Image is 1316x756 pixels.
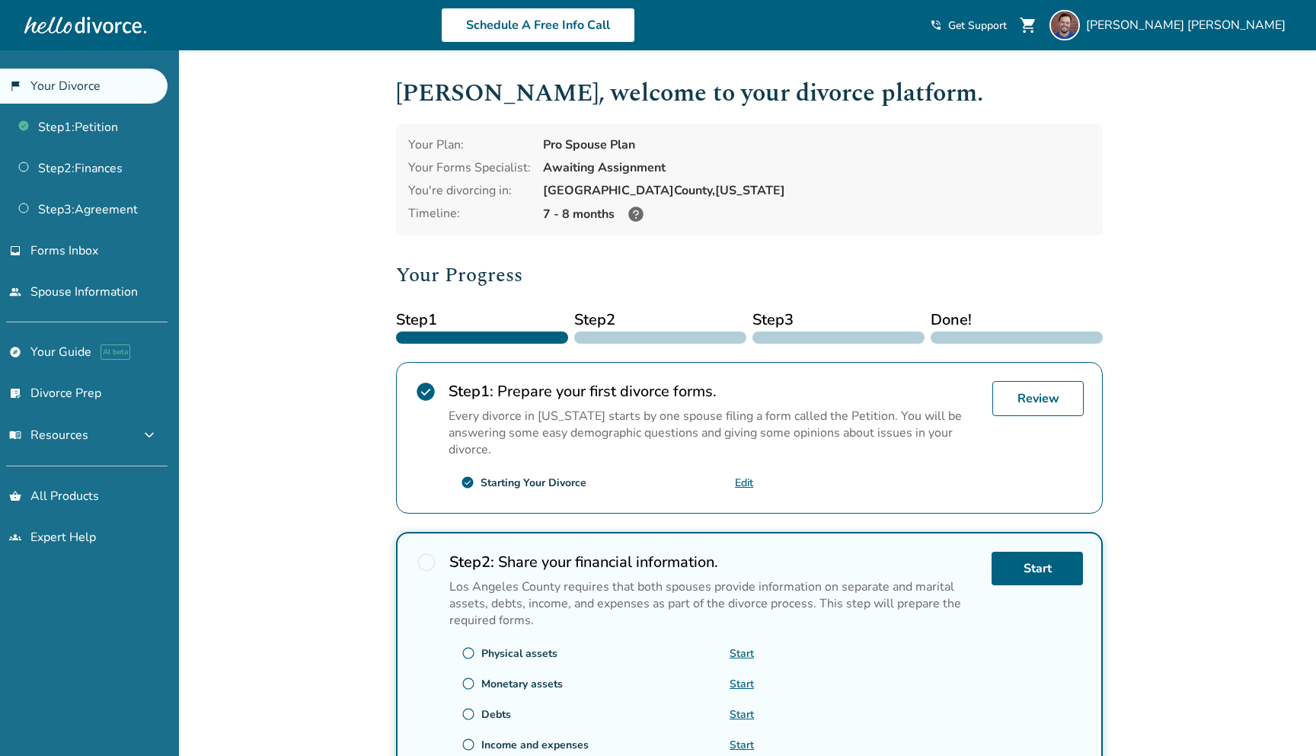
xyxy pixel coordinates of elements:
span: radio_button_unchecked [462,707,475,721]
span: [PERSON_NAME] [PERSON_NAME] [1086,17,1292,34]
h1: [PERSON_NAME] , welcome to your divorce platform. [396,75,1103,112]
span: Step 2 [574,309,746,332]
div: You're divorcing in: [408,182,531,199]
div: Starting Your Divorce [481,476,586,490]
span: phone_in_talk [930,19,942,31]
span: shopping_basket [9,490,21,502]
a: Start [730,707,754,722]
span: explore [9,346,21,358]
span: people [9,286,21,298]
a: Start [730,738,754,752]
span: radio_button_unchecked [462,738,475,751]
span: shopping_cart [1019,16,1037,34]
div: 7 - 8 months [543,205,1091,223]
span: radio_button_unchecked [462,646,475,660]
div: [GEOGRAPHIC_DATA] County, [US_STATE] [543,182,1091,199]
h2: Share your financial information. [449,552,979,572]
div: Physical assets [481,646,557,661]
a: Schedule A Free Info Call [441,8,635,43]
p: Los Angeles County requires that both spouses provide information on separate and marital assets,... [449,578,979,629]
h2: Your Progress [396,260,1103,290]
div: Your Plan: [408,136,531,153]
h2: Prepare your first divorce forms. [449,381,980,402]
span: check_circle [415,381,436,402]
div: Timeline: [408,205,531,223]
span: radio_button_unchecked [462,677,475,690]
strong: Step 1 : [449,381,493,402]
div: Awaiting Assignment [543,159,1091,176]
p: Every divorce in [US_STATE] starts by one spouse filing a form called the Petition. You will be a... [449,408,980,458]
span: inbox [9,245,21,257]
div: Debts [481,707,511,722]
span: list_alt_check [9,387,21,399]
span: AI beta [101,344,130,360]
img: Jan-Felix Desroches [1049,10,1080,40]
div: Monetary assets [481,677,563,691]
a: Review [992,381,1084,416]
span: flag_2 [9,80,21,92]
span: check_circle [461,476,474,489]
div: Your Forms Specialist: [408,159,531,176]
span: Step 1 [396,309,568,332]
span: Get Support [948,18,1007,33]
a: Start [730,646,754,661]
a: phone_in_talkGet Support [930,18,1007,33]
a: Start [730,677,754,691]
span: menu_book [9,429,21,441]
span: Done! [931,309,1103,332]
span: Forms Inbox [30,242,98,259]
a: Start [992,552,1083,585]
span: radio_button_unchecked [416,552,437,573]
span: Step 3 [752,309,925,332]
span: groups [9,531,21,543]
div: Pro Spouse Plan [543,136,1091,153]
strong: Step 2 : [449,552,494,572]
div: Income and expenses [481,738,589,752]
iframe: Chat Widget [1240,683,1316,756]
a: Edit [735,476,753,490]
span: Resources [9,427,88,444]
span: expand_more [140,426,158,444]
